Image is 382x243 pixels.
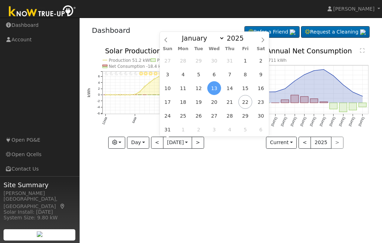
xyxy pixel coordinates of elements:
select: Month [178,34,225,42]
div: [GEOGRAPHIC_DATA], [GEOGRAPHIC_DATA] [4,195,76,210]
span: Wed [207,47,222,51]
circle: onclick="" [144,86,145,88]
i: 10AM - Clear [154,72,157,76]
span: September 1, 2025 [176,123,190,136]
i: 12AM - Clear [105,72,108,76]
i: 2AM - Clear [115,72,118,76]
i: 3AM - Clear [120,72,123,76]
span: August 8, 2025 [238,67,252,81]
text: [DATE] [271,117,278,127]
i: 1AM - Clear [110,72,113,76]
img: Know True-Up [5,4,80,20]
text: 2025 711 kWh [256,58,287,63]
circle: onclick="" [294,81,296,82]
text: 12AM [101,117,108,125]
text: 4 [98,81,100,84]
span: Sun [160,47,175,51]
circle: onclick="" [352,91,354,93]
circle: onclick="" [333,75,334,77]
text: Annual Net Consumption [267,47,352,55]
span: September 5, 2025 [238,123,252,136]
span: July 28, 2025 [176,54,190,67]
circle: onclick="" [139,91,140,93]
circle: onclick="" [115,94,116,96]
button: Current [266,137,297,149]
text: [DATE] [338,117,346,127]
rect: onclick="" [301,97,308,103]
circle: onclick="" [154,78,155,80]
span: August 4, 2025 [176,67,190,81]
text: [DATE] [290,117,297,127]
span: July 31, 2025 [223,54,237,67]
text: [DATE] [280,117,288,127]
circle: onclick="" [304,74,305,76]
span: Thu [222,47,238,51]
text: Solar Production vs Consumption [105,47,219,55]
circle: onclick="" [275,91,276,93]
span: August 30, 2025 [254,109,268,123]
text: [DATE] [348,117,355,127]
span: Fri [238,47,253,51]
a: Request a Cleaning [301,26,370,38]
span: August 17, 2025 [161,95,174,109]
i: 6AM - MostlyClear [134,72,138,76]
span: Mon [175,47,191,51]
span: Site Summary [4,180,76,190]
i: 7AM - MostlyClear [139,72,143,76]
span: August 5, 2025 [192,67,206,81]
span: August 10, 2025 [161,81,174,95]
span: August 23, 2025 [254,95,268,109]
span: August 9, 2025 [254,67,268,81]
text: [DATE] [300,117,307,127]
a: Dashboard [92,26,131,35]
span: Tue [191,47,207,51]
span: August 18, 2025 [176,95,190,109]
text:  [360,48,365,53]
span: August 25, 2025 [176,109,190,123]
button: < [151,137,163,149]
span: July 30, 2025 [207,54,221,67]
text: Push [157,58,167,63]
span: August 2, 2025 [254,54,268,67]
text: Net Consumption -18.4 kWh [109,64,167,69]
span: September 4, 2025 [223,123,237,136]
span: August 12, 2025 [192,81,206,95]
span: August 31, 2025 [161,123,174,136]
span: September 3, 2025 [207,123,221,136]
div: Solar Install: [DATE] [4,208,76,216]
circle: onclick="" [343,84,344,86]
i: 9AM - MostlyClear [149,72,152,76]
circle: onclick="" [158,76,160,77]
text: kWh [86,88,91,97]
span: August 22, 2025 [238,95,252,109]
circle: onclick="" [323,69,325,70]
span: September 2, 2025 [192,123,206,136]
text: 6AM [131,117,137,124]
span: September 6, 2025 [254,123,268,136]
span: August 26, 2025 [192,109,206,123]
i: 8AM - MostlyClear [144,72,147,76]
rect: onclick="" [310,99,318,103]
button: Day [127,137,149,149]
div: System Size: 9.80 kW [4,214,76,221]
rect: onclick="" [291,95,299,103]
span: August 7, 2025 [223,67,237,81]
text: Production 51.2 kWh [109,58,152,63]
rect: onclick="" [281,100,289,103]
text: [DATE] [358,117,365,127]
circle: onclick="" [129,94,131,96]
span: August 11, 2025 [176,81,190,95]
text: [DATE] [309,117,317,127]
span: [PERSON_NAME] [333,6,375,12]
rect: onclick="" [340,103,347,112]
circle: onclick="" [120,94,121,96]
text: -6 [97,112,100,115]
a: Map [59,203,66,209]
a: Refer a Friend [244,26,300,38]
i: 4AM - Clear [125,72,128,76]
img: retrieve [37,231,42,237]
button: < [299,137,311,149]
span: August 28, 2025 [223,109,237,123]
span: August 6, 2025 [207,67,221,81]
